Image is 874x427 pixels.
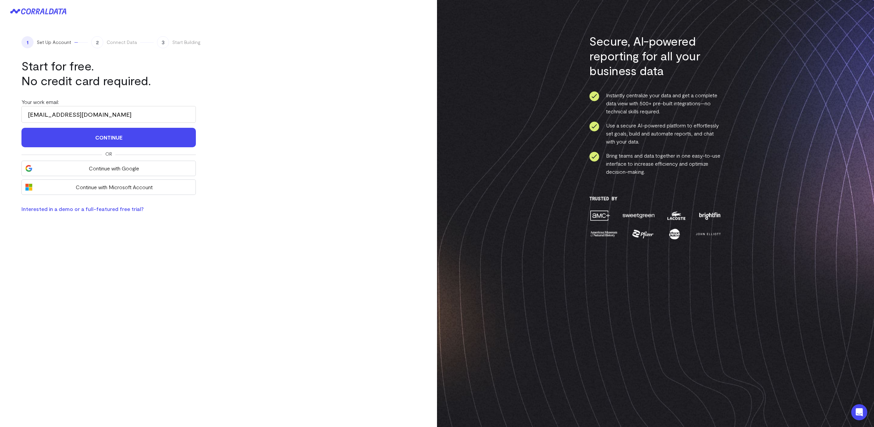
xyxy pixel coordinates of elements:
h1: Start for free. No credit card required. [21,58,196,88]
span: Start Building [172,39,201,46]
span: Set Up Account [37,39,71,46]
button: Continue with Google [21,161,196,176]
button: Continue with Microsoft Account [21,179,196,195]
li: Instantly centralize your data and get a complete data view with 500+ pre-built integrations—no t... [589,91,722,115]
a: Interested in a demo or a full-featured free trial? [21,206,144,212]
h3: Secure, AI-powered reporting for all your business data [589,34,722,78]
span: 3 [157,36,169,48]
h3: Trusted By [589,196,722,201]
li: Use a secure AI-powered platform to effortlessly set goals, build and automate reports, and chat ... [589,121,722,146]
span: Connect Data [107,39,137,46]
input: Enter your work email address [21,106,196,123]
li: Bring teams and data together in one easy-to-use interface to increase efficiency and optimize de... [589,152,722,176]
span: Or [105,151,112,157]
span: Continue with Google [36,164,192,172]
div: Open Intercom Messenger [851,404,867,420]
span: Continue with Microsoft Account [36,183,192,191]
span: 2 [91,36,103,48]
button: Continue [21,128,196,147]
label: Your work email: [21,99,59,105]
span: 1 [21,36,34,48]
